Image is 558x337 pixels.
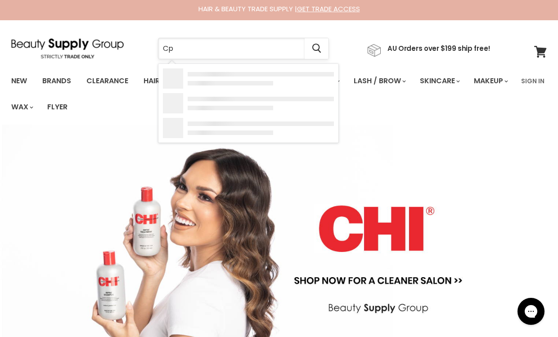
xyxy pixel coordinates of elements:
a: Flyer [40,98,74,117]
a: Clearance [80,72,135,90]
a: GET TRADE ACCESS [297,4,360,13]
a: Lash / Brow [347,72,411,90]
a: Skincare [413,72,465,90]
form: Product [158,38,329,59]
a: Sign In [516,72,550,90]
a: Wax [4,98,39,117]
a: New [4,72,34,90]
input: Search [158,38,305,59]
a: Brands [36,72,78,90]
ul: Main menu [4,68,516,120]
button: Search [305,38,328,59]
iframe: Gorgias live chat messenger [513,295,549,328]
a: Haircare [137,72,189,90]
a: Makeup [467,72,513,90]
